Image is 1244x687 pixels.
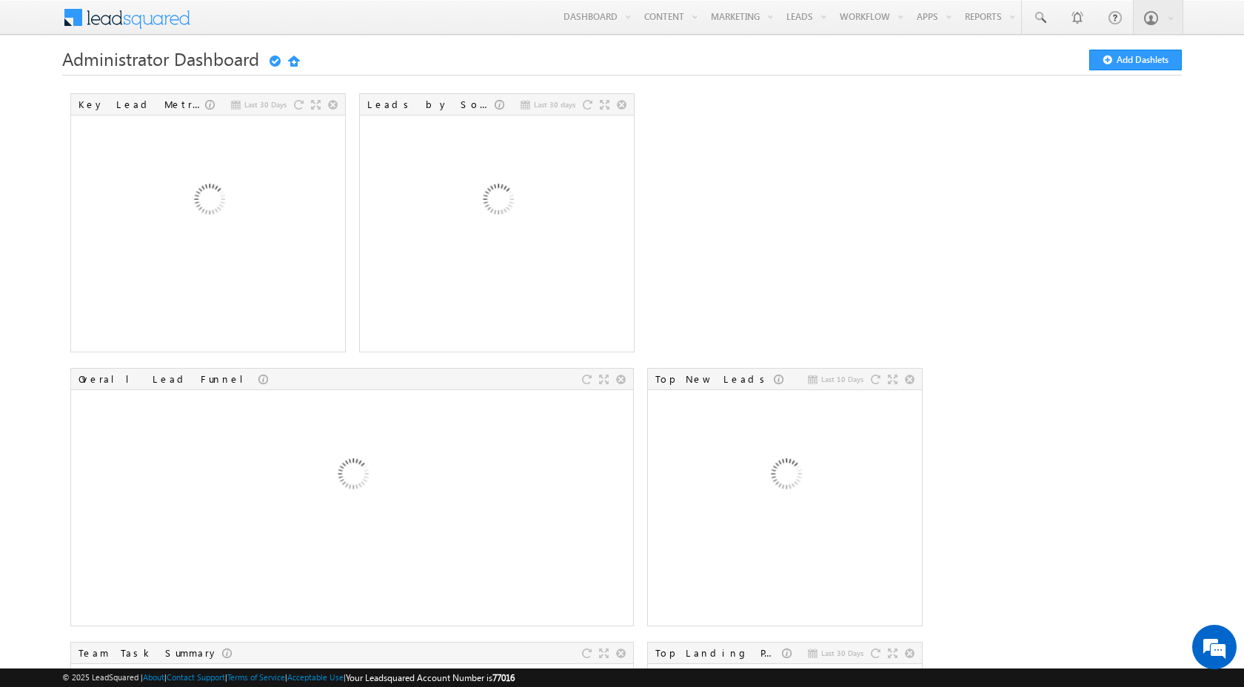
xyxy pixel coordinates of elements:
span: Last 10 Days [821,372,863,386]
span: 77016 [492,672,515,683]
div: Overall Lead Funnel [78,372,258,386]
a: Acceptable Use [287,672,344,682]
span: © 2025 LeadSquared | | | | | [62,671,515,685]
span: Administrator Dashboard [62,47,259,70]
span: Last 30 Days [244,98,287,111]
a: Contact Support [167,672,225,682]
img: Loading... [129,122,288,281]
div: Leads by Sources [367,98,495,111]
img: Loading... [706,397,865,556]
a: Terms of Service [227,672,285,682]
div: Top New Leads [655,372,774,386]
button: Add Dashlets [1089,50,1182,70]
a: About [143,672,164,682]
span: Your Leadsquared Account Number is [346,672,515,683]
div: Key Lead Metrics [78,98,205,111]
span: Last 30 Days [821,646,863,660]
img: Loading... [272,397,432,556]
div: Top Landing Pages [655,646,782,660]
img: Loading... [418,122,577,281]
div: Team Task Summary [78,646,222,660]
span: Last 30 days [534,98,575,111]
